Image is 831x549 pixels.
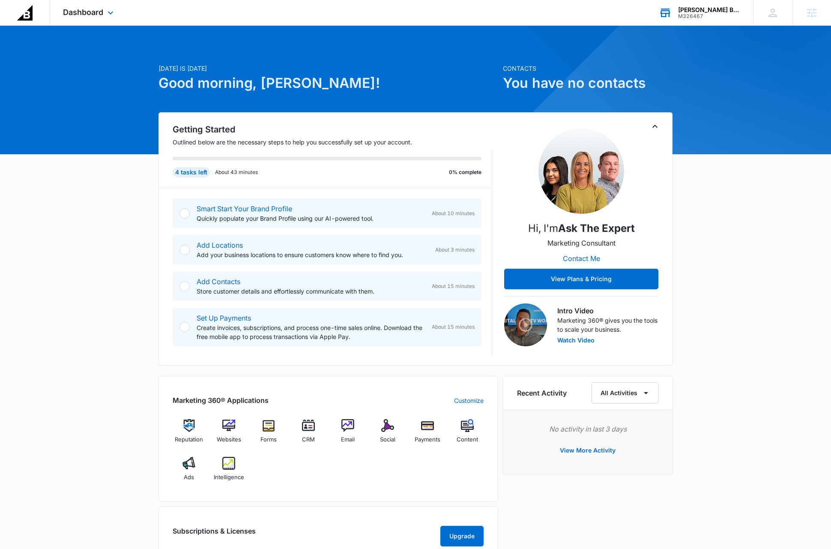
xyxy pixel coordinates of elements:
p: 0% complete [449,168,481,176]
p: About 43 minutes [215,168,258,176]
img: Ask the Expert [538,128,624,214]
a: Payments [411,419,444,450]
img: Big Commerce [17,5,33,21]
button: Toggle Collapse [650,121,660,132]
div: account name [678,6,741,13]
p: Quickly populate your Brand Profile using our AI-powered tool. [197,214,425,223]
span: About 3 minutes [435,246,475,254]
h6: Recent Activity [517,388,567,398]
h3: Intro Video [557,306,658,316]
p: [DATE] is [DATE] [158,64,498,73]
button: View More Activity [551,440,624,461]
a: Email [332,419,365,450]
span: Email [341,435,355,444]
p: Add your business locations to ensure customers know where to find you. [197,250,428,259]
strong: Ask the Expert [558,222,635,234]
p: Marketing 360® gives you the tools to scale your business. [557,316,658,334]
button: Upgrade [440,526,484,546]
span: About 15 minutes [432,323,475,331]
a: Intelligence [212,457,245,488]
p: Outlined below are the necessary steps to help you successfully set up your account. [173,138,492,147]
span: About 15 minutes [432,282,475,290]
span: Intelligence [214,473,244,482]
p: Marketing Consultant [547,238,616,248]
a: CRM [292,419,325,450]
h2: Getting Started [173,123,492,136]
span: Websites [217,435,241,444]
button: Watch Video [557,337,595,343]
a: Ads [173,457,206,488]
button: All Activities [592,382,658,404]
div: account id [678,13,741,19]
img: Intro Video [504,303,547,346]
span: Dashboard [63,8,103,17]
a: Set Up Payments [197,314,251,322]
a: Add Locations [197,241,243,249]
a: Content [451,419,484,450]
span: Reputation [175,435,203,444]
span: About 10 minutes [432,210,475,217]
p: Hi, I'm [528,221,635,236]
h2: Subscriptions & Licenses [173,526,256,543]
span: Content [457,435,478,444]
span: Social [380,435,395,444]
a: Forms [252,419,285,450]
h2: Marketing 360® Applications [173,395,269,405]
p: Create invoices, subscriptions, and process one-time sales online. Download the free mobile app t... [197,323,425,341]
a: Add Contacts [197,277,240,286]
h1: Good morning, [PERSON_NAME]! [158,73,498,93]
p: No activity in last 3 days [517,424,658,434]
a: Customize [454,396,484,405]
div: 4 tasks left [173,167,210,177]
a: Smart Start Your Brand Profile [197,204,292,213]
a: Reputation [173,419,206,450]
h1: You have no contacts [503,73,673,93]
button: View Plans & Pricing [504,269,658,289]
a: Websites [212,419,245,450]
span: Payments [415,435,440,444]
button: Contact Me [554,248,609,269]
a: Social [371,419,404,450]
span: Forms [260,435,277,444]
span: CRM [302,435,315,444]
span: Ads [184,473,194,482]
p: Store customer details and effortlessly communicate with them. [197,287,425,296]
p: Contacts [503,64,673,73]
